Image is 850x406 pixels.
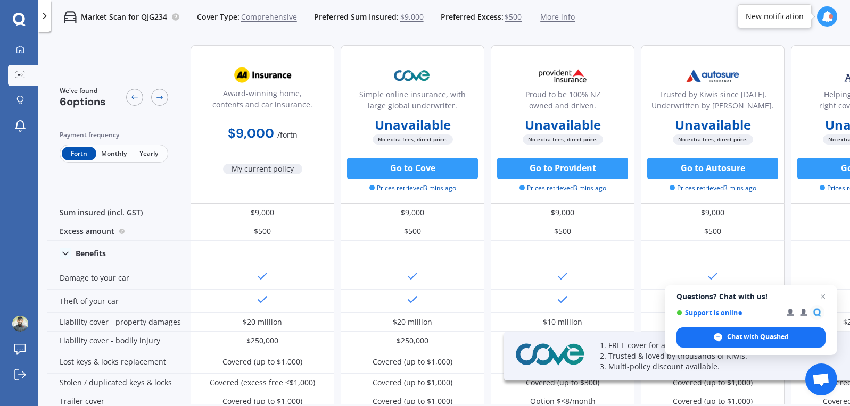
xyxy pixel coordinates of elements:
div: Trusted by Kiwis since [DATE]. Underwritten by [PERSON_NAME]. [650,89,775,115]
div: Lost keys & locks replacement [47,350,191,374]
span: Close chat [816,290,829,303]
div: $500 [341,222,484,241]
span: Comprehensive [241,12,297,22]
div: Damage to your car [47,266,191,290]
p: 2. Trusted & loved by thousands of Kiwis. [600,351,823,361]
img: Provident.png [527,63,598,89]
span: No extra fees, direct price. [523,134,603,145]
span: We've found [60,86,106,96]
div: $500 [191,222,334,241]
span: Prices retrieved 3 mins ago [369,183,456,193]
div: Payment frequency [60,130,168,140]
span: Preferred Excess: [441,12,504,22]
span: / fortn [277,130,298,140]
span: 6 options [60,95,106,108]
div: $20 million [393,317,432,327]
img: AA.webp [227,62,298,88]
span: Prices retrieved 3 mins ago [519,183,606,193]
span: Monthly [96,147,131,160]
div: New notification [746,11,804,22]
span: Yearly [131,147,166,160]
div: Covered (up to $1,000) [673,377,753,388]
div: Excess amount [47,222,191,241]
span: Preferred Sum Insured: [314,12,399,22]
span: No extra fees, direct price. [673,134,753,145]
b: Unavailable [525,120,601,130]
p: Market Scan for QJG234 [81,12,167,22]
div: Chat with Quashed [676,327,826,348]
div: Simple online insurance, with large global underwriter. [350,89,475,115]
div: $250,000 [397,335,428,346]
div: Theft of your car [47,290,191,313]
div: $9,000 [641,204,785,222]
img: Autosure.webp [678,63,748,89]
div: Covered (excess free <$1,000) [210,377,315,388]
div: Liability cover - property damages [47,313,191,332]
div: $500 [491,222,634,241]
img: ACg8ocJQa7gdZKdaaOtydg8uD2AwwdiGHqO7uN7XCeKUfFS2PEsZw5Rm=s96-c [12,316,28,332]
button: Go to Provident [497,158,628,179]
div: $500 [641,222,785,241]
div: Covered (up to $1,000) [373,357,452,367]
div: $20 million [243,317,282,327]
div: Award-winning home, contents and car insurance. [200,88,325,114]
span: No extra fees, direct price. [373,134,453,145]
span: My current policy [223,164,302,174]
b: Unavailable [375,120,451,130]
div: Open chat [805,363,837,395]
span: Support is online [676,309,779,317]
span: $500 [505,12,522,22]
p: 1. FREE cover for a month (up to $100) with Quashed. [600,340,823,351]
button: Go to Cove [347,158,478,179]
span: $9,000 [400,12,424,22]
div: Stolen / duplicated keys & locks [47,374,191,392]
span: Chat with Quashed [727,332,789,342]
div: Sum insured (incl. GST) [47,204,191,222]
div: $9,000 [491,204,634,222]
div: Covered (up to $1,000) [222,357,302,367]
b: Unavailable [675,120,751,130]
span: Cover Type: [197,12,240,22]
span: Prices retrieved 3 mins ago [670,183,756,193]
div: Benefits [76,249,106,258]
div: $250,000 [246,335,278,346]
div: $10 million [543,317,582,327]
div: Proud to be 100% NZ owned and driven. [500,89,625,115]
p: 3. Multi-policy discount available. [600,361,823,372]
img: Cove.webp [377,63,448,89]
div: Covered (up to $300) [526,377,599,388]
span: Fortn [62,147,96,160]
div: $9,000 [341,204,484,222]
img: Cove.webp [513,341,587,368]
div: Covered (up to $1,000) [373,377,452,388]
button: Go to Autosure [647,158,778,179]
div: Liability cover - bodily injury [47,332,191,350]
b: $9,000 [228,125,274,141]
div: $9,000 [191,204,334,222]
img: car.f15378c7a67c060ca3f3.svg [64,11,77,23]
span: More info [540,12,575,22]
span: Questions? Chat with us! [676,292,826,301]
